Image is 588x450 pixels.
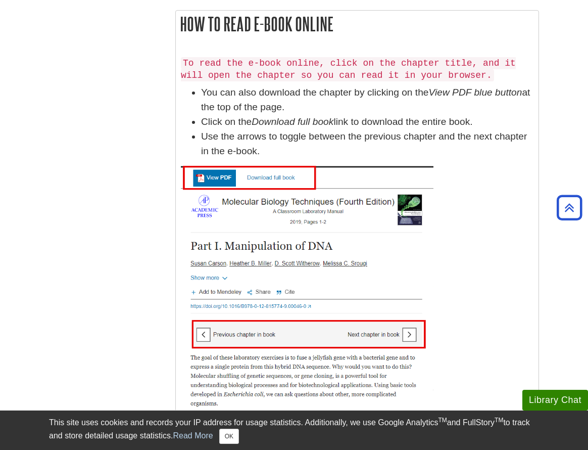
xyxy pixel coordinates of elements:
a: Read More [173,431,213,440]
div: This site uses cookies and records your IP address for usage statistics. Additionally, we use Goo... [49,417,539,444]
li: You can also download the chapter by clicking on the at the top of the page. [201,85,533,115]
button: Library Chat [522,390,588,411]
code: To read the e-book online, click on the chapter title, and it will open the chapter so you can re... [181,57,516,81]
sup: TM [495,417,503,424]
button: Close [219,429,239,444]
li: Use the arrows to toggle between the previous chapter and the next chapter in the e-book. [201,129,533,159]
sup: TM [438,417,447,424]
a: Back to Top [553,201,585,214]
em: Download full book [252,116,333,127]
em: View PDF blue button [429,87,522,98]
img: read online [181,163,433,425]
h2: How to Read E-book Online [176,11,538,37]
li: Click on the link to download the entire book. [201,115,533,129]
